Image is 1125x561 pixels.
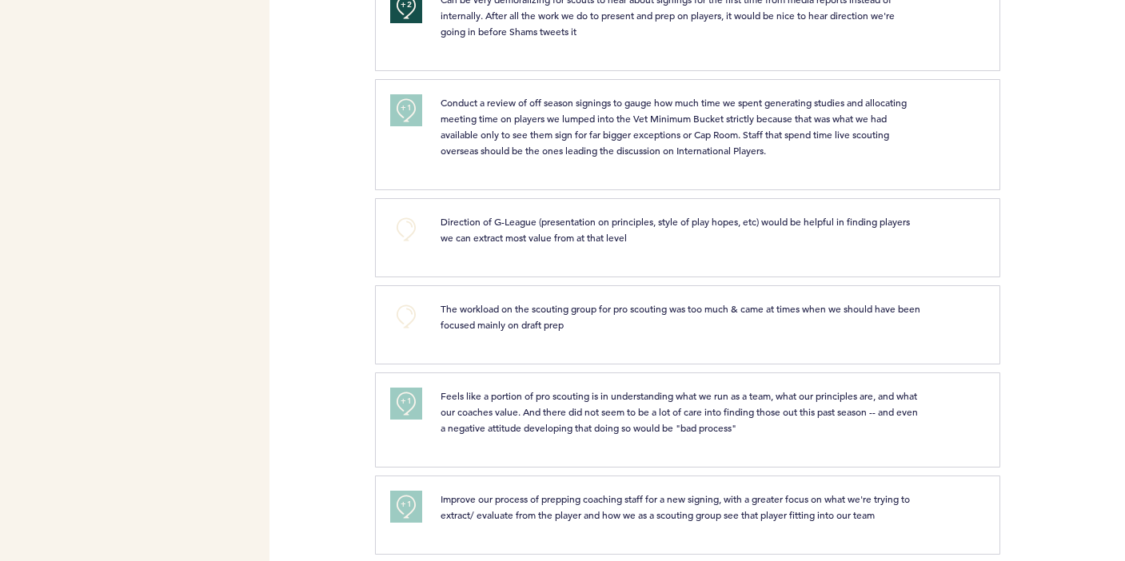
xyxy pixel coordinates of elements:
[441,302,923,331] span: The workload on the scouting group for pro scouting was too much & came at times when we should h...
[401,496,412,512] span: +1
[390,388,422,420] button: +1
[441,389,920,434] span: Feels like a portion of pro scouting is in understanding what we run as a team, what our principl...
[441,96,909,157] span: Conduct a review of off season signings to gauge how much time we spent generating studies and al...
[441,215,912,244] span: Direction of G-League (presentation on principles, style of play hopes, etc) would be helpful in ...
[441,492,912,521] span: Improve our process of prepping coaching staff for a new signing, with a greater focus on what we...
[401,100,412,116] span: +1
[390,491,422,523] button: +1
[401,393,412,409] span: +1
[390,94,422,126] button: +1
